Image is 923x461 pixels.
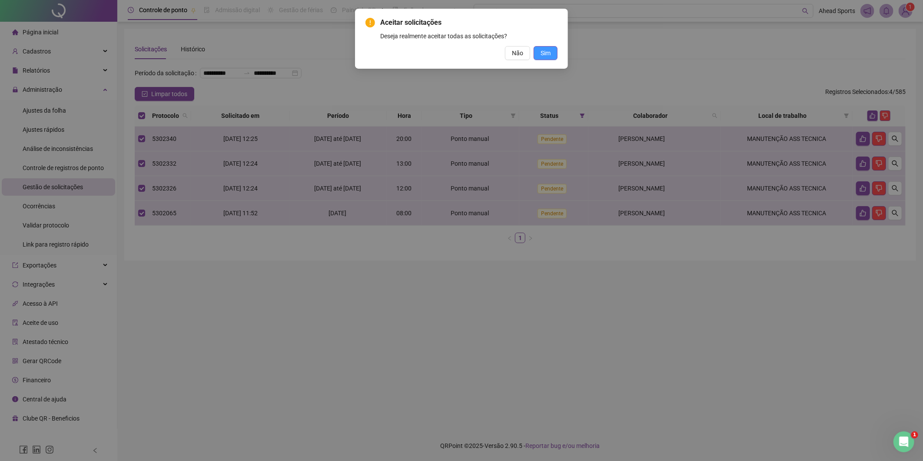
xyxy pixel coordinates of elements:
button: Sim [534,46,558,60]
span: Sim [541,48,551,58]
span: 1 [911,431,918,438]
div: Deseja realmente aceitar todas as solicitações? [380,31,558,41]
span: Não [512,48,523,58]
iframe: Intercom live chat [893,431,914,452]
span: Aceitar solicitações [380,17,558,28]
span: exclamation-circle [365,18,375,27]
button: Não [505,46,530,60]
